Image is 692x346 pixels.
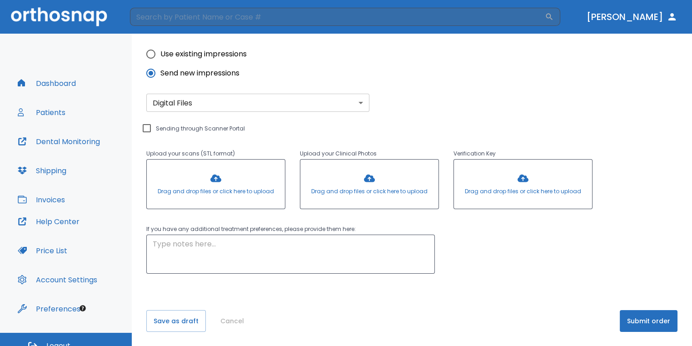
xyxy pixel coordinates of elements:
img: Orthosnap [11,7,107,26]
button: Price List [12,240,73,261]
div: Without label [146,94,369,112]
button: Patients [12,101,71,123]
button: Preferences [12,298,86,320]
button: Cancel [217,310,248,332]
button: Help Center [12,211,85,232]
button: Shipping [12,160,72,181]
button: [PERSON_NAME] [583,9,681,25]
span: Use existing impressions [160,49,247,60]
p: If you have any additional treatment preferences, please provide them here: [146,224,592,235]
div: Tooltip anchor [79,304,87,312]
input: Search by Patient Name or Case # [130,8,545,26]
button: Dental Monitoring [12,130,105,152]
button: Save as draft [146,310,206,332]
span: Send new impressions [160,68,239,79]
button: Submit order [620,310,677,332]
button: Dashboard [12,72,81,94]
p: Upload your scans (STL format) [146,148,285,159]
button: Account Settings [12,269,103,291]
button: Invoices [12,189,70,211]
p: Upload your Clinical Photos [300,148,439,159]
p: Verification Key [453,148,592,159]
